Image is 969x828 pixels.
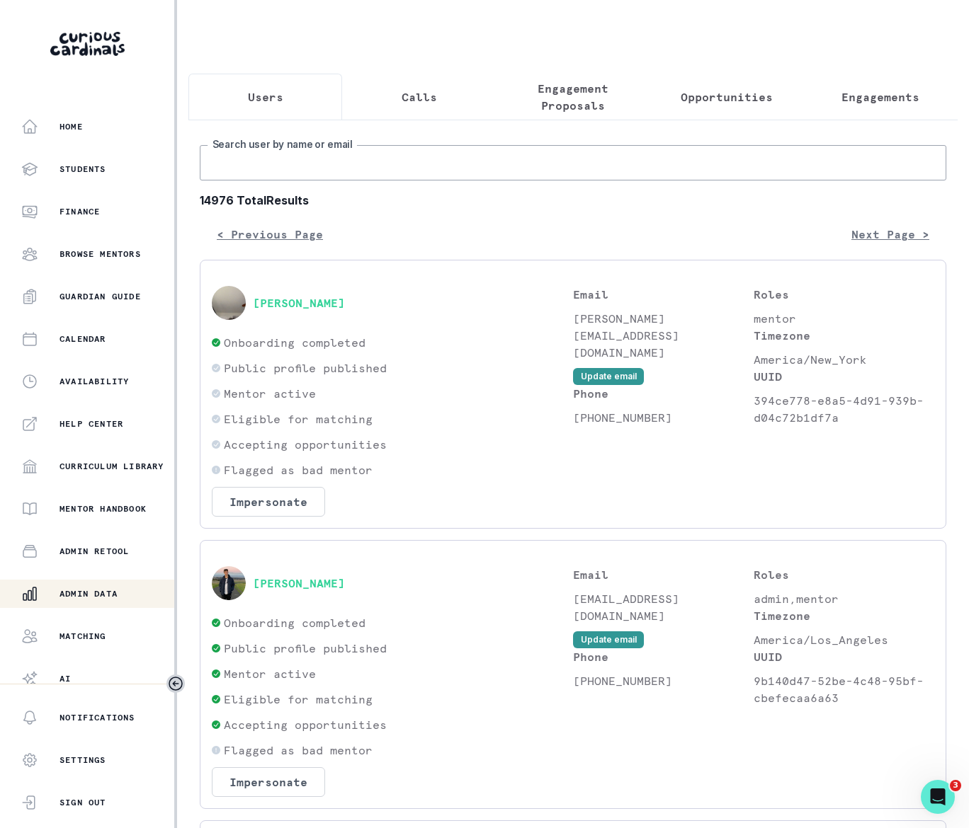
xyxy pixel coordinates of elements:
[754,566,934,583] p: Roles
[59,797,106,808] p: Sign Out
[59,754,106,766] p: Settings
[754,368,934,385] p: UUID
[921,780,955,814] iframe: Intercom live chat
[573,368,644,385] button: Update email
[59,673,71,684] p: AI
[224,716,387,733] p: Accepting opportunities
[950,780,961,791] span: 3
[200,220,340,248] button: < Previous Page
[224,742,373,759] p: Flagged as bad mentor
[754,310,934,327] p: mentor
[224,614,365,631] p: Onboarding completed
[754,327,934,344] p: Timezone
[573,590,754,624] p: [EMAIL_ADDRESS][DOMAIN_NAME]
[59,631,106,642] p: Matching
[573,648,754,665] p: Phone
[59,461,164,472] p: Curriculum Library
[224,385,316,402] p: Mentor active
[224,360,387,376] p: Public profile published
[59,121,83,132] p: Home
[754,392,934,426] p: 394ce778-e8a5-4d91-939b-d04c72b1df7a
[166,674,185,693] button: Toggle sidebar
[59,588,118,599] p: Admin Data
[59,291,141,302] p: Guardian Guide
[59,248,141,260] p: Browse Mentors
[573,672,754,689] p: [PHONE_NUMBER]
[224,691,373,708] p: Eligible for matching
[59,376,129,387] p: Availability
[754,631,934,648] p: America/Los_Angeles
[573,286,754,303] p: Email
[224,334,365,351] p: Onboarding completed
[573,566,754,583] p: Email
[59,206,100,217] p: Finance
[50,32,125,56] img: Curious Cardinals Logo
[573,310,754,361] p: [PERSON_NAME][EMAIL_ADDRESS][DOMAIN_NAME]
[253,296,345,310] button: [PERSON_NAME]
[754,351,934,368] p: America/New_York
[754,607,934,624] p: Timezone
[754,648,934,665] p: UUID
[200,192,946,209] b: 14976 Total Results
[573,631,644,648] button: Update email
[224,640,387,657] p: Public profile published
[573,385,754,402] p: Phone
[59,163,106,175] p: Students
[248,88,283,105] p: Users
[681,88,773,105] p: Opportunities
[224,436,387,453] p: Accepting opportunities
[59,418,123,430] p: Help Center
[212,487,325,517] button: Impersonate
[508,80,637,114] p: Engagement Proposals
[834,220,946,248] button: Next Page >
[402,88,437,105] p: Calls
[224,665,316,682] p: Mentor active
[754,286,934,303] p: Roles
[59,546,129,557] p: Admin Retool
[754,672,934,706] p: 9b140d47-52be-4c48-95bf-cbefecaa6a63
[59,503,147,514] p: Mentor Handbook
[224,461,373,478] p: Flagged as bad mentor
[573,409,754,426] p: [PHONE_NUMBER]
[59,712,135,723] p: Notifications
[841,88,919,105] p: Engagements
[224,410,373,427] p: Eligible for matching
[253,576,345,590] button: [PERSON_NAME]
[59,333,106,345] p: Calendar
[212,767,325,797] button: Impersonate
[754,590,934,607] p: admin,mentor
